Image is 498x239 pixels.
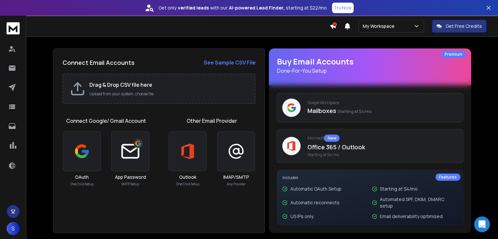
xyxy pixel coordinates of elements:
[121,182,139,187] p: SMTP Setup
[89,91,248,97] p: Upload from your system, choose file
[446,23,482,29] p: Get Free Credits
[223,174,249,180] h3: IMAP/SMTP
[176,182,199,187] p: One Click Setup
[337,109,372,114] span: Starting at $4/mo
[66,117,146,125] h1: Connect Google/ Gmail Account
[7,222,20,235] button: S
[63,58,135,67] h2: Connect Email Accounts
[324,135,340,142] div: New
[380,213,443,220] p: Email deliverability optimised
[334,5,352,11] p: Try Now
[75,174,89,180] h3: OAuth
[70,182,94,187] p: One Click Setup
[115,174,146,180] h3: App Password
[435,174,460,181] div: Features
[178,5,209,11] strong: verified leads
[203,59,255,66] a: See Sample CSV File
[307,152,458,157] span: Starting at $4/mo
[332,3,354,13] button: Try Now
[307,100,458,105] p: Google Workspace
[179,174,196,180] h3: Outlook
[229,5,285,11] strong: AI-powered Lead Finder,
[7,22,20,34] img: logo
[307,106,458,115] p: Mailboxes
[432,20,487,33] button: Get Free Credits
[441,51,466,58] div: Premium
[290,186,341,192] p: Automatic OAuth Setup
[363,23,397,29] p: My Workspace
[89,81,248,89] h2: Drag & Drop CSV file here
[282,175,458,180] p: Includes
[307,135,458,142] p: Microsoft
[290,213,313,220] p: US IPs only
[227,182,246,187] p: Any Provider
[158,5,327,11] p: Get only with our starting at $22/mo
[277,67,463,75] p: Done-For-You Setup
[290,199,339,206] p: Automatic reconnects
[380,196,458,209] p: Automated SPF, DKIM, DMARC setup
[277,56,463,75] h1: Buy Email Accounts
[307,142,458,152] p: Office 365 / Outlook
[474,216,490,232] div: Open Intercom Messenger
[380,186,418,192] p: Starting at $4/mo
[187,117,237,125] h1: Other Email Provider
